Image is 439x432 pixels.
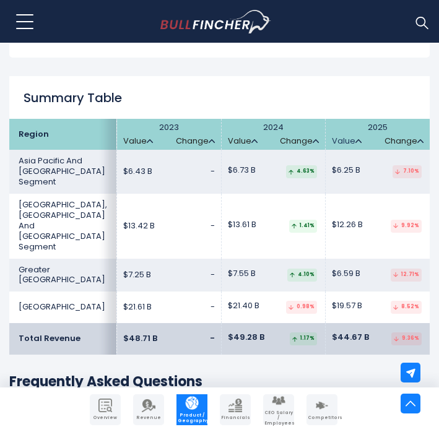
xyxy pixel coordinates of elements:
a: Value [123,136,153,147]
th: Region [9,119,117,150]
span: $13.61 B [228,220,256,230]
th: 2025 [326,119,430,150]
span: - [210,334,215,344]
span: $13.42 B [123,221,155,231]
h2: Summary Table [9,90,430,105]
span: $21.61 B [123,302,152,313]
div: 4.63% [286,165,317,178]
a: Company Competitors [306,394,337,425]
span: $7.25 B [123,270,151,280]
div: 9.92% [391,220,422,233]
a: Company Financials [220,394,251,425]
div: 7.10% [393,165,422,178]
a: Value [228,136,258,147]
a: Go to homepage [160,10,293,33]
span: $6.59 B [332,269,360,279]
a: Change [176,136,215,147]
td: [GEOGRAPHIC_DATA] [9,292,117,323]
span: Overview [91,415,120,420]
div: 0.98% [286,301,317,314]
span: $19.57 B [332,301,362,311]
div: 4.10% [287,269,317,282]
td: [GEOGRAPHIC_DATA], [GEOGRAPHIC_DATA] And [GEOGRAPHIC_DATA] Segment [9,194,117,258]
span: $6.43 B [123,166,152,177]
h3: Frequently Asked Questions [9,373,430,391]
div: 12.71% [391,269,422,282]
a: Value [332,136,362,147]
span: - [211,302,215,313]
span: $44.67 B [332,332,369,343]
a: Company Overview [90,394,121,425]
span: - [211,166,215,177]
a: Company Employees [263,394,294,425]
a: Change [280,136,319,147]
td: Asia Pacific And [GEOGRAPHIC_DATA] Segment [9,150,117,194]
div: 1.17% [290,332,317,345]
span: Revenue [134,415,163,420]
div: 1.41% [289,220,317,233]
th: 2023 [117,119,222,150]
span: Competitors [308,415,336,420]
span: - [211,221,215,231]
a: Change [385,136,424,147]
span: $6.73 B [228,165,256,176]
a: Company Revenue [133,394,164,425]
span: CEO Salary / Employees [264,410,293,426]
div: 8.52% [391,301,422,314]
td: Greater [GEOGRAPHIC_DATA] [9,259,117,292]
span: Financials [221,415,250,420]
span: $6.25 B [332,165,360,176]
span: $12.26 B [332,220,363,230]
span: - [211,270,215,280]
img: Bullfincher logo [160,10,271,33]
span: $7.55 B [228,269,256,279]
span: $49.28 B [228,332,264,343]
a: Company Product/Geography [176,394,207,425]
span: Product / Geography [178,413,206,423]
span: $48.71 B [123,334,157,344]
span: $21.40 B [228,301,259,311]
th: 2024 [221,119,326,150]
div: 9.36% [391,332,422,345]
td: Total Revenue [9,323,117,355]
